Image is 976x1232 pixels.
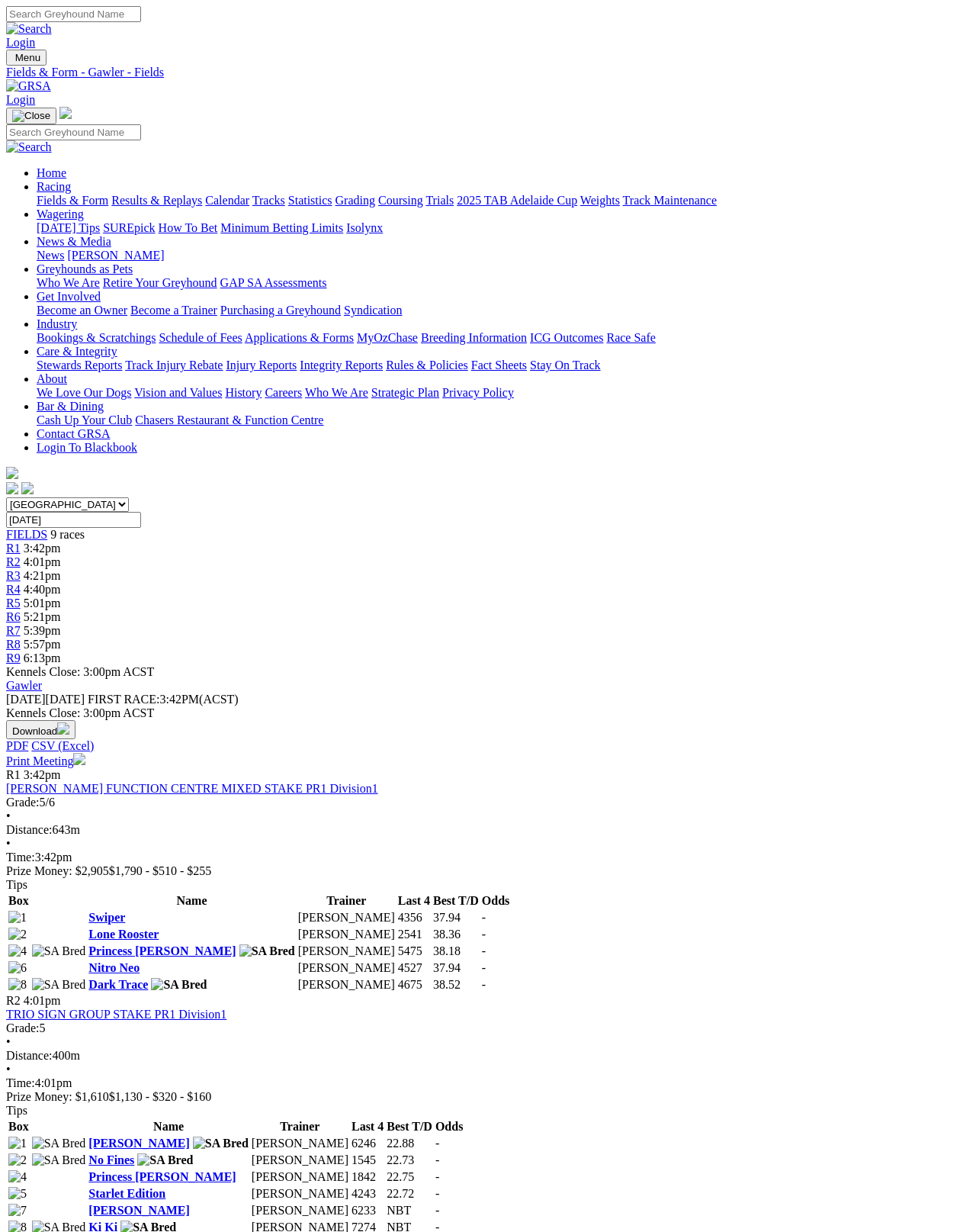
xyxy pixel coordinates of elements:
a: CSV (Excel) [31,739,94,752]
img: 4 [8,1170,27,1184]
span: - [435,1137,439,1150]
button: Toggle navigation [6,108,56,124]
a: TRIO SIGN GROUP STAKE PR1 Division1 [6,1008,226,1021]
img: 1 [8,911,27,925]
img: 8 [8,978,27,992]
a: GAP SA Assessments [220,276,327,289]
td: [PERSON_NAME] [297,927,396,942]
img: SA Bred [137,1153,193,1167]
div: Get Involved [37,304,970,317]
img: Search [6,140,52,154]
img: 4 [8,944,27,958]
a: Injury Reports [226,359,297,372]
a: Grading [335,194,375,207]
a: Starlet Edition [88,1187,165,1200]
img: Search [6,22,52,36]
span: R1 [6,542,21,555]
a: Stewards Reports [37,359,122,372]
div: Care & Integrity [37,359,970,372]
span: 3:42pm [24,542,61,555]
a: Track Injury Rebate [125,359,223,372]
span: R4 [6,583,21,596]
span: Menu [15,52,40,63]
a: Become an Owner [37,304,127,317]
span: Grade: [6,796,40,809]
img: GRSA [6,79,51,93]
span: • [6,837,11,850]
td: [PERSON_NAME] [297,944,396,959]
span: R5 [6,597,21,610]
img: 2 [8,928,27,941]
span: Distance: [6,823,52,836]
img: printer.svg [73,753,85,765]
th: Odds [481,893,510,909]
a: R7 [6,624,21,637]
a: Statistics [288,194,332,207]
img: SA Bred [239,944,295,958]
a: Login To Blackbook [37,441,137,454]
span: R1 [6,768,21,781]
span: R2 [6,994,21,1007]
div: Kennels Close: 3:00pm ACST [6,706,970,720]
div: Fields & Form - Gawler - Fields [6,66,970,79]
a: Retire Your Greyhound [103,276,217,289]
a: Bookings & Scratchings [37,331,156,344]
a: Become a Trainer [130,304,217,317]
span: 6:13pm [24,651,61,664]
a: Trials [425,194,454,207]
div: Download [6,739,970,753]
span: Time: [6,1076,35,1089]
a: Integrity Reports [300,359,383,372]
a: R9 [6,651,21,664]
a: Care & Integrity [37,345,117,358]
span: $1,790 - $510 - $255 [109,864,212,877]
a: [PERSON_NAME] FUNCTION CENTRE MIXED STAKE PR1 Division1 [6,782,378,795]
a: Vision and Values [134,386,222,399]
span: 5:01pm [24,597,61,610]
a: R6 [6,610,21,623]
th: Trainer [251,1119,349,1134]
a: Schedule of Fees [159,331,242,344]
a: [PERSON_NAME] [88,1204,189,1217]
td: 4243 [351,1186,384,1201]
td: 22.75 [386,1169,433,1185]
span: Box [8,1120,29,1133]
a: Chasers Restaurant & Function Centre [135,413,323,426]
span: 5:39pm [24,624,61,637]
a: No Fines [88,1153,134,1166]
a: About [37,372,67,385]
span: Distance: [6,1049,52,1062]
td: 6233 [351,1203,384,1218]
a: How To Bet [159,221,218,234]
a: Racing [37,180,71,193]
td: [PERSON_NAME] [297,910,396,925]
a: Nitro Neo [88,961,140,974]
span: - [482,911,486,924]
span: 3:42pm [24,768,61,781]
span: - [435,1187,439,1200]
a: R2 [6,555,21,568]
span: 5:57pm [24,638,61,651]
a: Print Meeting [6,754,85,767]
td: 37.94 [432,960,480,976]
img: Close [12,110,50,122]
a: We Love Our Dogs [37,386,131,399]
a: Applications & Forms [245,331,354,344]
td: [PERSON_NAME] [251,1203,349,1218]
a: SUREpick [103,221,155,234]
span: - [435,1153,439,1166]
a: R8 [6,638,21,651]
a: Privacy Policy [442,386,514,399]
div: 5/6 [6,796,970,809]
td: 22.72 [386,1186,433,1201]
img: SA Bred [32,978,86,992]
a: Strategic Plan [371,386,439,399]
a: Rules & Policies [386,359,468,372]
img: download.svg [57,722,69,735]
a: FIELDS [6,528,47,541]
th: Best T/D [386,1119,433,1134]
div: 5 [6,1021,970,1035]
div: 4:01pm [6,1076,970,1090]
